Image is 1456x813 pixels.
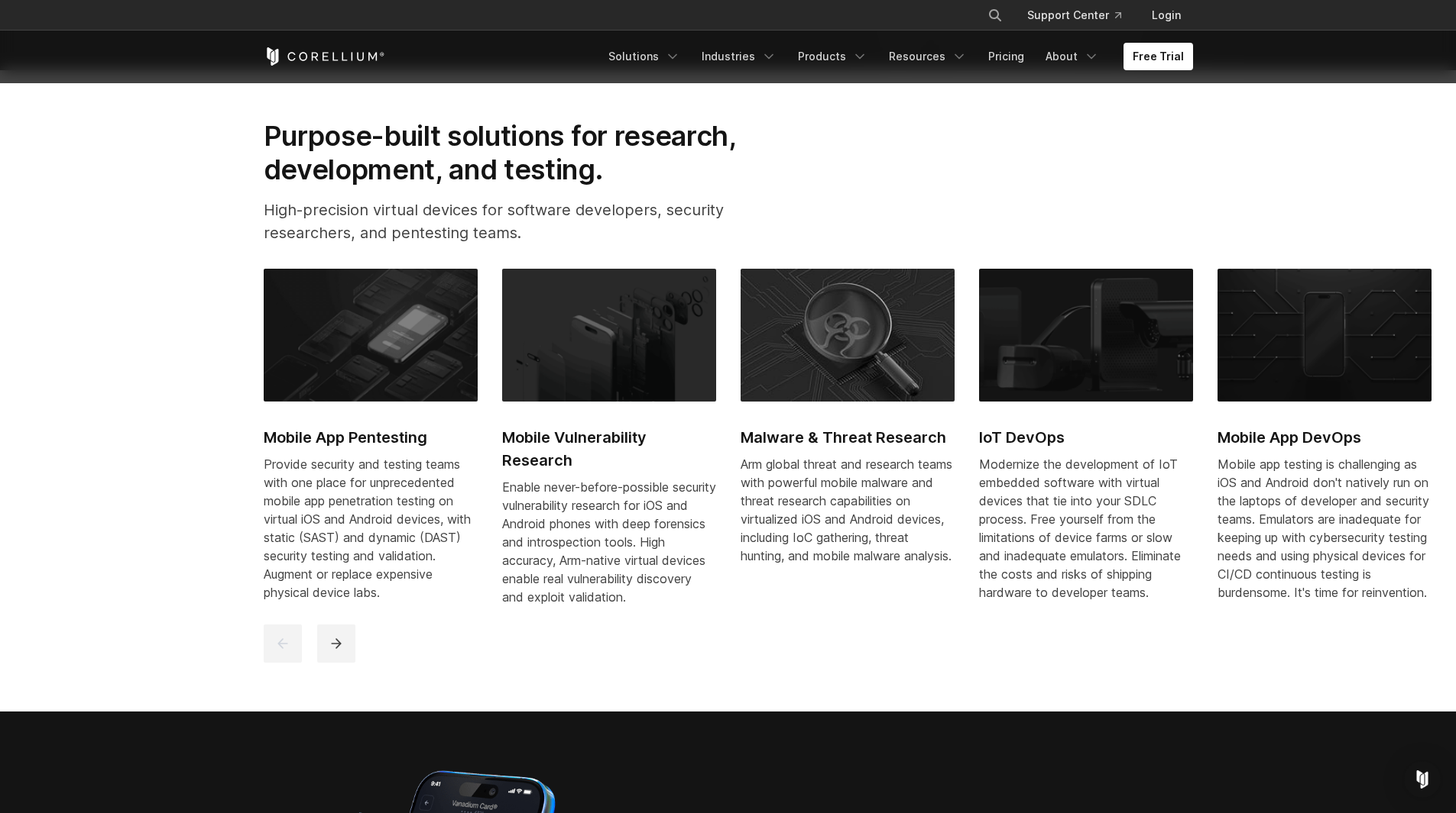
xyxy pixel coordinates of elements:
[264,455,478,602] div: Provide security and testing teams with one place for unprecedented mobile app penetration testin...
[1036,43,1108,70] a: About
[1124,43,1193,70] a: Free Trial
[502,269,716,624] a: Mobile Vulnerability Research Mobile Vulnerability Research Enable never-before-possible security...
[599,43,689,70] a: Solutions
[789,43,877,70] a: Products
[264,47,385,66] a: Corellium Home
[264,269,478,620] a: Mobile App Pentesting Mobile App Pentesting Provide security and testing teams with one place for...
[599,43,1193,70] div: Navigation Menu
[1140,2,1193,29] a: Login
[979,43,1033,70] a: Pricing
[502,478,716,606] div: Enable never-before-possible security vulnerability research for iOS and Android phones with deep...
[1218,269,1432,402] img: Mobile App DevOps
[741,269,955,402] img: Malware & Threat Research
[741,269,955,583] a: Malware & Threat Research Malware & Threat Research Arm global threat and research teams with pow...
[1218,426,1432,449] h2: Mobile App DevOps
[264,426,478,449] h2: Mobile App Pentesting
[979,426,1193,449] h2: IoT DevOps
[741,426,955,449] h2: Malware & Threat Research
[981,2,1009,29] button: Search
[1218,455,1432,602] div: Mobile app testing is challenging as iOS and Android don't natively run on the laptops of develop...
[1404,761,1441,798] div: Open Intercom Messenger
[264,119,785,187] h2: Purpose-built solutions for research, development, and testing.
[969,2,1193,29] div: Navigation Menu
[502,269,716,402] img: Mobile Vulnerability Research
[264,269,478,402] img: Mobile App Pentesting
[502,426,716,472] h2: Mobile Vulnerability Research
[264,198,785,244] p: High-precision virtual devices for software developers, security researchers, and pentesting teams.
[317,624,355,663] button: next
[979,269,1193,620] a: IoT DevOps IoT DevOps Modernize the development of IoT embedded software with virtual devices tha...
[979,269,1193,402] img: IoT DevOps
[692,43,786,70] a: Industries
[1015,2,1133,29] a: Support Center
[880,43,976,70] a: Resources
[741,455,955,565] div: Arm global threat and research teams with powerful mobile malware and threat research capabilitie...
[264,624,302,663] button: previous
[979,455,1193,602] div: Modernize the development of IoT embedded software with virtual devices that tie into your SDLC p...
